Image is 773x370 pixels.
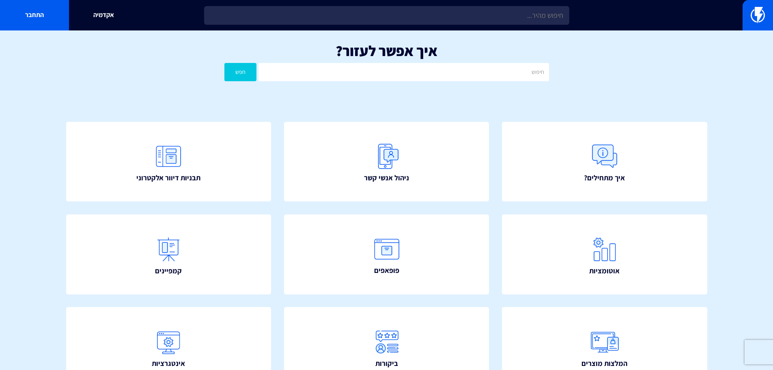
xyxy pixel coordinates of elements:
a: תבניות דיוור אלקטרוני [66,122,271,202]
a: איך מתחילים? [502,122,707,202]
span: אוטומציות [589,266,620,276]
span: המלצות מוצרים [581,358,627,369]
a: קמפיינים [66,214,271,294]
input: חיפוש מהיר... [204,6,569,25]
span: איך מתחילים? [584,173,625,183]
input: חיפוש [258,63,549,81]
span: תבניות דיוור אלקטרוני [136,173,200,183]
button: חפש [224,63,257,81]
span: אינטגרציות [152,358,185,369]
a: פופאפים [284,214,489,294]
a: ניהול אנשי קשר [284,122,489,202]
span: ביקורות [375,358,398,369]
a: אוטומציות [502,214,707,294]
span: ניהול אנשי קשר [364,173,409,183]
span: קמפיינים [155,266,182,276]
span: פופאפים [374,265,399,276]
h1: איך אפשר לעזור? [12,43,761,59]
